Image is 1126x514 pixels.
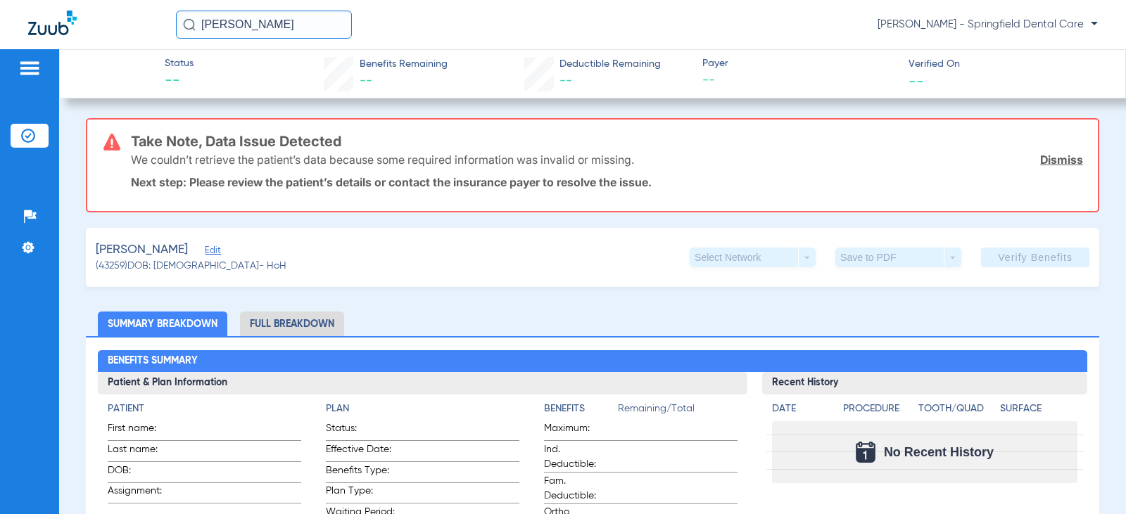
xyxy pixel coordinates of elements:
span: Fam. Deductible: [544,474,613,503]
span: Status: [326,421,395,440]
span: Verified On [909,57,1103,72]
p: Next step: Please review the patient’s details or contact the insurance payer to resolve the issue. [131,175,1083,189]
span: First name: [108,421,177,440]
span: No Recent History [884,445,994,459]
img: hamburger-icon [18,60,41,77]
app-breakdown-title: Tooth/Quad [918,401,995,421]
h4: Surface [1000,401,1077,416]
h4: Benefits [544,401,618,416]
img: Calendar [856,442,875,463]
span: Assignment: [108,484,177,503]
span: Benefits Remaining [360,57,448,72]
li: Summary Breakdown [98,311,227,336]
h4: Date [772,401,831,416]
span: -- [360,75,372,87]
a: Dismiss [1040,153,1083,167]
h4: Patient [108,401,301,416]
app-breakdown-title: Procedure [843,401,913,421]
span: Ind. Deductible: [544,442,613,472]
h2: Benefits Summary [98,350,1087,373]
span: Payer [702,56,897,71]
p: We couldn’t retrieve the patient’s data because some required information was invalid or missing. [131,153,634,167]
input: Search for patients [176,11,352,39]
span: Maximum: [544,421,613,440]
span: -- [702,72,897,89]
span: Remaining/Total [618,401,738,421]
span: (43259) DOB: [DEMOGRAPHIC_DATA] - HoH [96,259,286,274]
span: Plan Type: [326,484,395,503]
app-breakdown-title: Date [772,401,831,421]
span: Status [165,56,194,71]
span: Last name: [108,442,177,461]
app-breakdown-title: Surface [1000,401,1077,421]
h4: Tooth/Quad [918,401,995,416]
h3: Take Note, Data Issue Detected [131,134,1083,148]
span: -- [559,75,572,87]
img: error-icon [103,134,120,150]
span: DOB: [108,463,177,482]
img: Zuub Logo [28,11,77,35]
span: Effective Date: [326,442,395,461]
span: Benefits Type: [326,463,395,482]
img: Search Icon [183,18,196,31]
span: -- [165,72,194,91]
li: Full Breakdown [240,311,344,336]
h4: Procedure [843,401,913,416]
span: [PERSON_NAME] - Springfield Dental Care [878,18,1098,32]
h3: Patient & Plan Information [98,372,747,394]
span: -- [909,73,924,88]
span: [PERSON_NAME] [96,241,188,259]
h4: Plan [326,401,519,416]
span: Deductible Remaining [559,57,661,72]
span: Edit [205,245,217,259]
h3: Recent History [762,372,1087,394]
app-breakdown-title: Benefits [544,401,618,421]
